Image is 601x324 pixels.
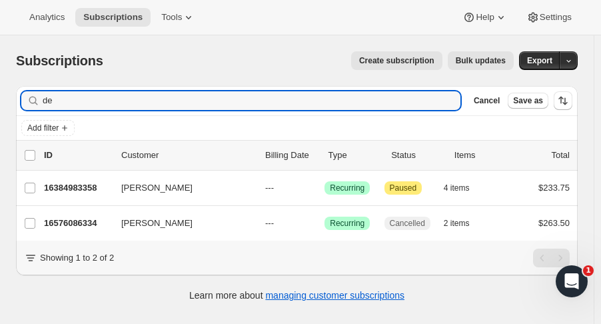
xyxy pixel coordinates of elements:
[538,218,570,228] span: $263.50
[390,183,417,193] span: Paused
[328,149,381,162] div: Type
[390,218,425,229] span: Cancelled
[40,251,114,265] p: Showing 1 to 2 of 2
[44,149,111,162] p: ID
[43,91,460,110] input: Filter subscribers
[161,12,182,23] span: Tools
[121,217,193,230] span: [PERSON_NAME]
[448,51,514,70] button: Bulk updates
[474,95,500,106] span: Cancel
[113,213,247,234] button: [PERSON_NAME]
[189,289,404,302] p: Learn more about
[121,181,193,195] span: [PERSON_NAME]
[359,55,434,66] span: Create subscription
[556,265,588,297] iframe: Intercom live chat
[16,53,103,68] span: Subscriptions
[508,93,548,109] button: Save as
[518,8,580,27] button: Settings
[121,149,255,162] p: Customer
[44,181,111,195] p: 16384983358
[444,179,484,197] button: 4 items
[540,12,572,23] span: Settings
[444,183,470,193] span: 4 items
[391,149,444,162] p: Status
[351,51,442,70] button: Create subscription
[44,217,111,230] p: 16576086334
[454,149,507,162] div: Items
[330,183,364,193] span: Recurring
[21,120,75,136] button: Add filter
[476,12,494,23] span: Help
[538,183,570,193] span: $233.75
[513,95,543,106] span: Save as
[44,149,570,162] div: IDCustomerBilling DateTypeStatusItemsTotal
[29,12,65,23] span: Analytics
[456,55,506,66] span: Bulk updates
[552,149,570,162] p: Total
[83,12,143,23] span: Subscriptions
[468,93,505,109] button: Cancel
[554,91,572,110] button: Sort the results
[44,214,570,233] div: 16576086334[PERSON_NAME]---SuccessRecurringCancelled2 items$263.50
[265,149,318,162] p: Billing Date
[75,8,151,27] button: Subscriptions
[444,218,470,229] span: 2 items
[265,183,274,193] span: ---
[27,123,59,133] span: Add filter
[265,218,274,228] span: ---
[330,218,364,229] span: Recurring
[533,249,570,267] nav: Pagination
[153,8,203,27] button: Tools
[583,265,594,276] span: 1
[265,290,404,301] a: managing customer subscriptions
[454,8,515,27] button: Help
[21,8,73,27] button: Analytics
[444,214,484,233] button: 2 items
[527,55,552,66] span: Export
[113,177,247,199] button: [PERSON_NAME]
[519,51,560,70] button: Export
[44,179,570,197] div: 16384983358[PERSON_NAME]---SuccessRecurringAttentionPaused4 items$233.75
